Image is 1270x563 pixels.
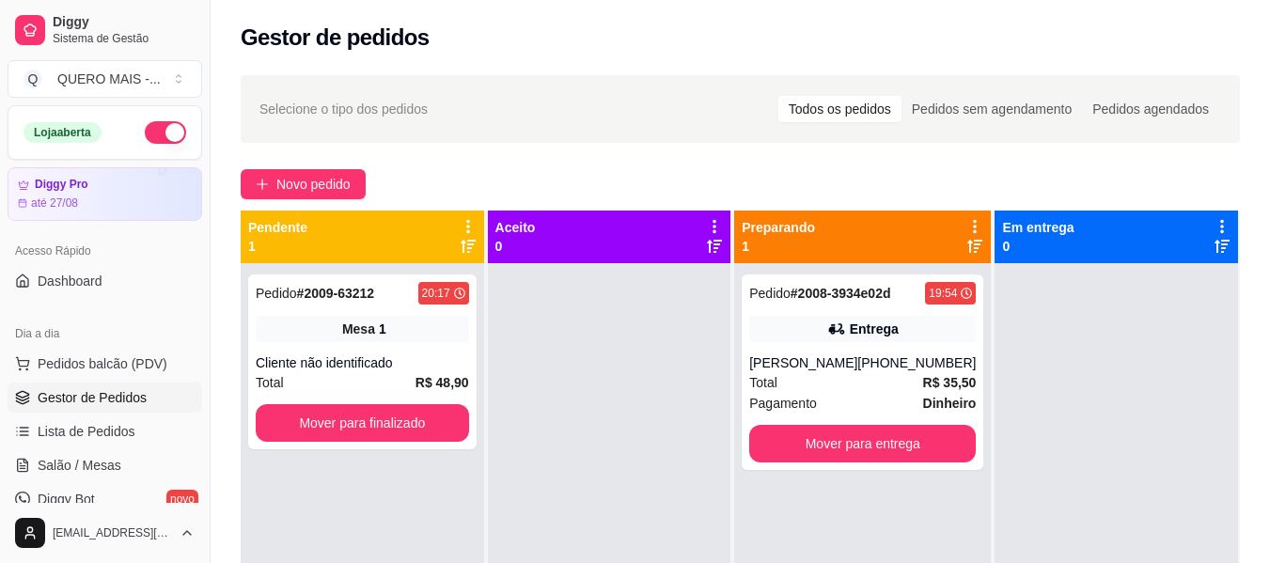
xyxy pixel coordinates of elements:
[857,353,976,372] div: [PHONE_NUMBER]
[929,286,957,301] div: 19:54
[297,286,375,301] strong: # 2009-63212
[53,525,172,540] span: [EMAIL_ADDRESS][DOMAIN_NAME]
[342,320,375,338] span: Mesa
[38,422,135,441] span: Lista de Pedidos
[259,99,428,119] span: Selecione o tipo dos pedidos
[8,236,202,266] div: Acesso Rápido
[38,272,102,290] span: Dashboard
[379,320,386,338] div: 1
[778,96,902,122] div: Todos os pedidos
[256,372,284,393] span: Total
[248,218,307,237] p: Pendente
[256,404,469,442] button: Mover para finalizado
[749,286,791,301] span: Pedido
[31,195,78,211] article: até 27/08
[8,167,202,221] a: Diggy Proaté 27/08
[8,266,202,296] a: Dashboard
[902,96,1082,122] div: Pedidos sem agendamento
[276,174,351,195] span: Novo pedido
[35,178,88,192] article: Diggy Pro
[742,218,815,237] p: Preparando
[749,393,817,414] span: Pagamento
[38,490,95,508] span: Diggy Bot
[415,375,469,390] strong: R$ 48,90
[256,178,269,191] span: plus
[8,319,202,349] div: Dia a dia
[53,31,195,46] span: Sistema de Gestão
[241,169,366,199] button: Novo pedido
[1002,218,1074,237] p: Em entrega
[24,122,102,143] div: Loja aberta
[495,237,536,256] p: 0
[923,375,977,390] strong: R$ 35,50
[749,353,857,372] div: [PERSON_NAME]
[749,372,777,393] span: Total
[38,456,121,475] span: Salão / Mesas
[53,14,195,31] span: Diggy
[791,286,891,301] strong: # 2008-3934e02d
[256,286,297,301] span: Pedido
[8,349,202,379] button: Pedidos balcão (PDV)
[8,60,202,98] button: Select a team
[38,388,147,407] span: Gestor de Pedidos
[8,510,202,555] button: [EMAIL_ADDRESS][DOMAIN_NAME]
[241,23,430,53] h2: Gestor de pedidos
[742,237,815,256] p: 1
[850,320,899,338] div: Entrega
[8,383,202,413] a: Gestor de Pedidos
[8,450,202,480] a: Salão / Mesas
[8,8,202,53] a: DiggySistema de Gestão
[24,70,42,88] span: Q
[256,353,469,372] div: Cliente não identificado
[495,218,536,237] p: Aceito
[1082,96,1219,122] div: Pedidos agendados
[57,70,161,88] div: QUERO MAIS - ...
[145,121,186,144] button: Alterar Status
[8,484,202,514] a: Diggy Botnovo
[248,237,307,256] p: 1
[923,396,977,411] strong: Dinheiro
[8,416,202,446] a: Lista de Pedidos
[422,286,450,301] div: 20:17
[749,425,976,462] button: Mover para entrega
[1002,237,1074,256] p: 0
[38,354,167,373] span: Pedidos balcão (PDV)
